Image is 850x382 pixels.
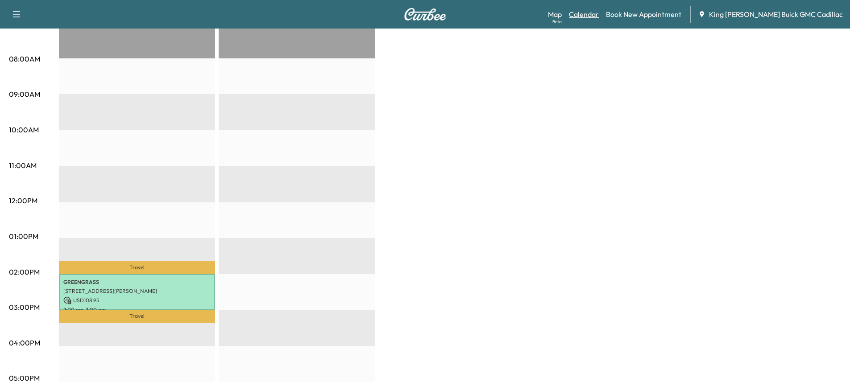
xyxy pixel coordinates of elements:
p: 11:00AM [9,160,37,171]
a: Calendar [569,9,599,20]
a: Book New Appointment [606,9,681,20]
p: 2:00 pm - 3:00 pm [63,306,211,313]
p: 02:00PM [9,267,40,277]
p: 04:00PM [9,337,40,348]
img: Curbee Logo [404,8,447,21]
p: USD 108.95 [63,296,211,304]
span: King [PERSON_NAME] Buick GMC Cadillac [709,9,843,20]
p: [STREET_ADDRESS][PERSON_NAME] [63,288,211,295]
p: Travel [59,261,215,274]
p: 08:00AM [9,53,40,64]
p: 10:00AM [9,124,39,135]
div: Beta [552,18,562,25]
a: MapBeta [548,9,562,20]
p: 12:00PM [9,195,37,206]
p: 01:00PM [9,231,38,242]
p: 03:00PM [9,302,40,312]
p: Travel [59,310,215,322]
p: GREENGRASS [63,279,211,286]
p: 09:00AM [9,89,40,99]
